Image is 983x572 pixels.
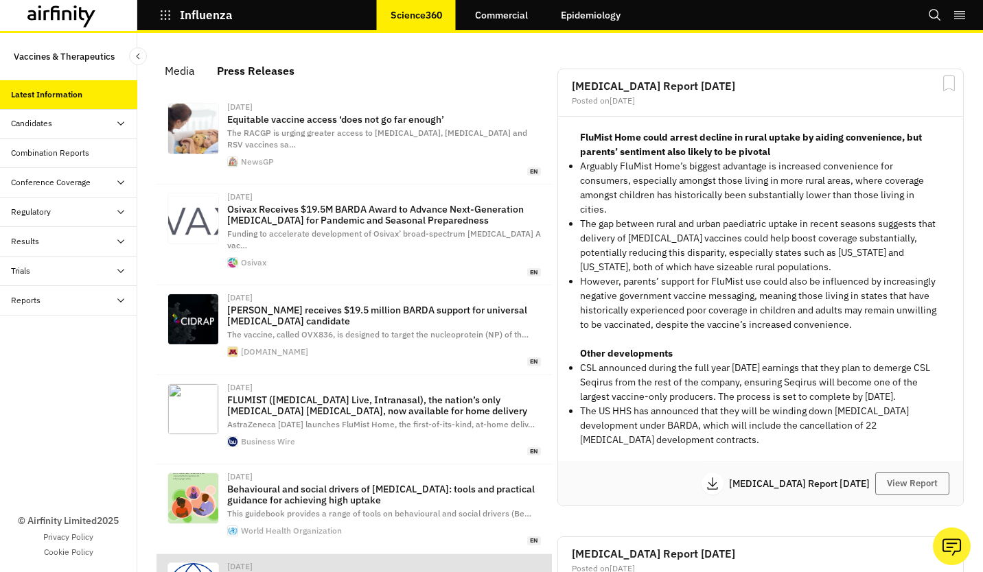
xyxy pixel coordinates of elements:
span: AstraZeneca [DATE] launches FluMist Home, the first-of-its-kind, at-home deliv … [227,419,535,429]
img: apple-touch-icon-precomposed.png [228,526,238,536]
span: en [527,268,541,277]
p: Vaccines & Therapeutics [14,44,115,69]
div: Media [165,60,195,81]
div: [DATE] [227,473,541,481]
p: FLUMIST ([MEDICAL_DATA] Live, Intranasal), the nation’s only [MEDICAL_DATA] [MEDICAL_DATA], now a... [227,394,541,416]
span: The vaccine, called OVX836, is designed to target the nucleoprotein (NP) of th … [227,329,529,339]
a: Cookie Policy [44,546,93,558]
h2: [MEDICAL_DATA] Report [DATE] [572,80,949,91]
p: Osivax Receives $19.5M BARDA Award to Advance Next-Generation [MEDICAL_DATA] for Pandemic and Sea... [227,204,541,226]
button: Influenza [159,3,233,27]
p: Equitable vaccine access ‘does not go far enough’ [227,114,541,125]
img: cidrap-og-image.jpg [168,294,218,344]
span: Funding to accelerate development of Osivax’ broad-spectrum [MEDICAL_DATA] A vac … [227,228,541,250]
div: Latest Information [11,88,82,101]
a: [DATE]Behavioural and social drivers of [MEDICAL_DATA]: tools and practical guidance for achievin... [157,464,552,553]
span: en [527,447,541,456]
a: [DATE]Osivax Receives $19.5M BARDA Award to Advance Next-Generation [MEDICAL_DATA] for Pandemic a... [157,184,552,285]
p: [MEDICAL_DATA] Report [DATE] [729,479,875,488]
div: NewsGP [241,158,274,166]
span: This guidebook provides a range of tools on behavioural and social drivers (Be … [227,508,531,519]
div: Osivax [241,259,266,267]
div: Posted on [DATE] [572,97,949,105]
span: en [527,536,541,545]
img: favicon.ico [228,258,238,267]
p: Influenza [180,9,233,21]
img: Equitable-vaccine-access-does-not-go-far-enough.aspx [168,104,218,154]
strong: Other developments [580,347,673,359]
svg: Bookmark Report [940,75,958,92]
div: Conference Coverage [11,176,91,189]
div: [DOMAIN_NAME] [241,348,308,356]
div: Press Releases [217,60,294,81]
a: [DATE]FLUMIST ([MEDICAL_DATA] Live, Intranasal), the nation’s only [MEDICAL_DATA] [MEDICAL_DATA],... [157,375,552,464]
img: b4db3f1d-f372-449e-acac-765b0a337f53 [168,193,218,243]
img: favicon.ico [228,437,238,446]
p: However, parents’ support for FluMist use could also be influenced by increasingly negative gover... [580,274,941,332]
div: Reports [11,294,41,307]
p: The US HHS has announced that they will be winding down [MEDICAL_DATA] development under BARDA, w... [580,404,941,447]
strong: FluMist Home could arrest decline in rural uptake by aiding convenience, but parents’ sentiment a... [580,131,922,158]
button: Ask our analysts [933,527,971,565]
img: FLUMIST_DTC_FluMist_Home_How_to_Use_Video_Full_Length.jpg [168,384,218,434]
a: [DATE]Equitable vaccine access ‘does not go far enough’The RACGP is urging greater access to [MED... [157,95,552,184]
div: [DATE] [227,193,541,201]
button: View Report [875,472,949,495]
div: Regulatory [11,206,51,218]
a: [DATE][PERSON_NAME] receives $19.5 million BARDA support for universal [MEDICAL_DATA] candidateTh... [157,285,552,374]
p: Arguably FluMist Home’s biggest advantage is increased convenience for consumers, especially amon... [580,159,941,217]
img: favicon.ico [228,347,238,357]
div: [DATE] [227,294,541,302]
div: World Health Organization [241,527,342,535]
div: Results [11,235,39,248]
button: Search [928,3,942,27]
p: © Airfinity Limited 2025 [18,514,119,528]
p: The gap between rural and urban paediatric uptake in recent seasons suggests that delivery of [ME... [580,217,941,274]
div: Combination Reports [11,147,89,159]
a: Privacy Policy [43,531,93,543]
button: Close Sidebar [129,47,147,65]
span: The RACGP is urging greater access to [MEDICAL_DATA], [MEDICAL_DATA] and RSV vaccines sa … [227,128,527,150]
span: en [527,357,541,366]
div: Trials [11,265,30,277]
p: CSL announced during the full year [DATE] earnings that they plan to demerge CSL Seqirus from the... [580,361,941,404]
div: [DATE] [227,562,541,571]
p: Behavioural and social drivers of [MEDICAL_DATA]: tools and practical guidance for achieving high... [227,484,541,505]
p: Science360 [391,10,442,21]
p: [PERSON_NAME] receives $19.5 million BARDA support for universal [MEDICAL_DATA] candidate [227,305,541,326]
div: Candidates [11,117,52,130]
div: [DATE] [227,103,541,111]
span: en [527,167,541,176]
img: 9789240106369-eng.pdf.jpg [168,473,218,523]
img: favicon.ico [228,157,238,167]
div: [DATE] [227,383,541,392]
h2: [MEDICAL_DATA] Report [DATE] [572,548,949,559]
div: Business Wire [241,438,295,446]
